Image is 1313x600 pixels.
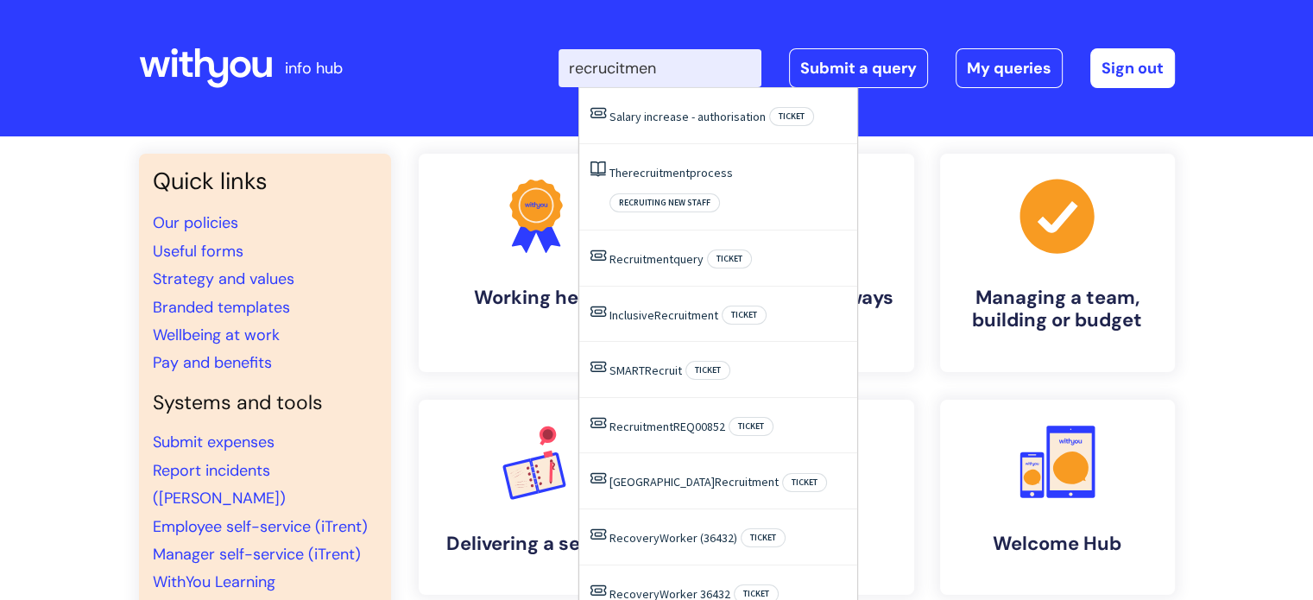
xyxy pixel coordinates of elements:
[285,54,343,82] p: info hub
[645,363,682,378] span: Recruit
[609,165,733,180] a: Therecruitmentprocess
[609,109,766,124] a: Salary increase - authorisation
[789,48,928,88] a: Submit a query
[609,251,673,267] span: Recruitment
[782,473,827,492] span: Ticket
[609,251,704,267] a: Recruitmentquery
[609,474,779,489] a: [GEOGRAPHIC_DATA]Recruitment
[741,528,786,547] span: Ticket
[153,572,275,592] a: WithYou Learning
[432,287,640,309] h4: Working here
[609,419,673,434] span: Recruitment
[654,307,718,323] span: Recruitment
[954,533,1161,555] h4: Welcome Hub
[1090,48,1175,88] a: Sign out
[609,530,660,546] span: Recovery
[432,533,640,555] h4: Delivering a service
[419,400,653,595] a: Delivering a service
[707,249,752,268] span: Ticket
[729,417,773,436] span: Ticket
[153,432,275,452] a: Submit expenses
[559,48,1175,88] div: | -
[153,212,238,233] a: Our policies
[609,307,718,323] a: InclusiveRecruitment
[769,107,814,126] span: Ticket
[715,474,779,489] span: Recruitment
[685,361,730,380] span: Ticket
[419,154,653,372] a: Working here
[153,516,368,537] a: Employee self-service (iTrent)
[609,193,720,212] span: Recruiting new staff
[956,48,1063,88] a: My queries
[153,297,290,318] a: Branded templates
[940,154,1175,372] a: Managing a team, building or budget
[153,544,361,565] a: Manager self-service (iTrent)
[153,241,243,262] a: Useful forms
[559,49,761,87] input: Search
[153,167,377,195] h3: Quick links
[153,460,286,508] a: Report incidents ([PERSON_NAME])
[609,530,737,546] a: RecoveryWorker (36432)
[940,400,1175,595] a: Welcome Hub
[153,268,294,289] a: Strategy and values
[153,391,377,415] h4: Systems and tools
[609,419,725,434] a: RecruitmentREQ00852
[628,165,690,180] span: recruitment
[153,352,272,373] a: Pay and benefits
[954,287,1161,332] h4: Managing a team, building or budget
[153,325,280,345] a: Wellbeing at work
[609,363,682,378] a: SMARTRecruit
[722,306,767,325] span: Ticket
